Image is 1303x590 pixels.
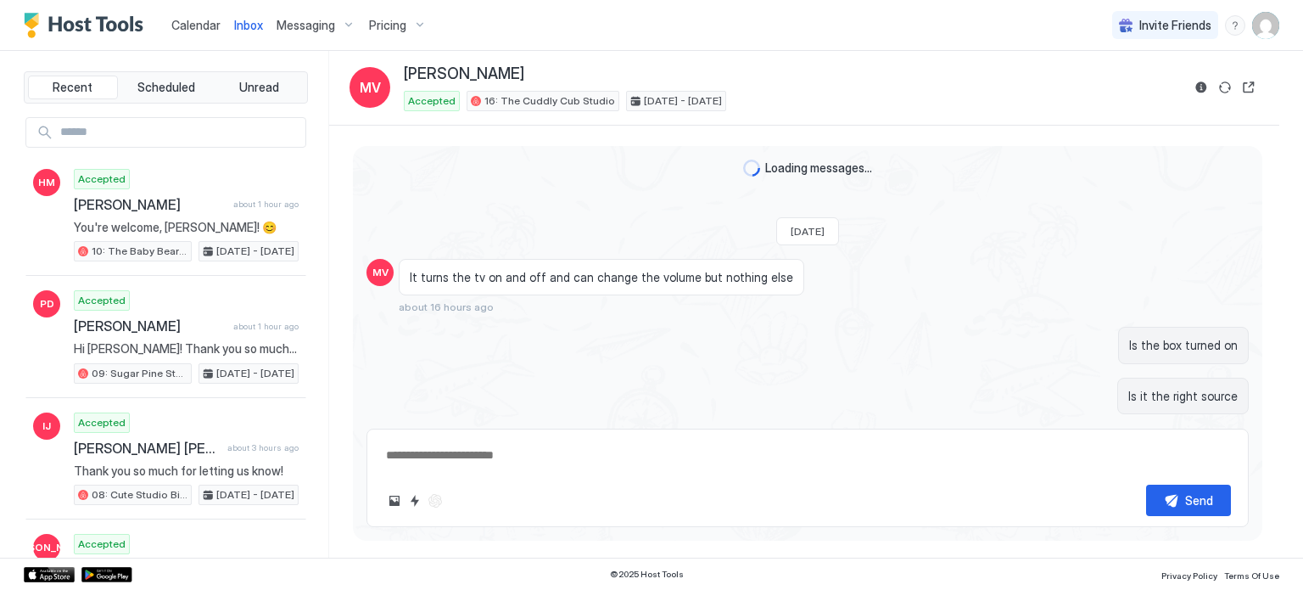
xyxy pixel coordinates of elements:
button: Quick reply [405,491,425,511]
span: Calendar [171,18,221,32]
button: Reservation information [1191,77,1211,98]
button: Recent [28,76,118,99]
a: Inbox [234,16,263,34]
span: Accepted [78,171,126,187]
a: Terms Of Use [1224,565,1279,583]
div: Send [1185,492,1213,509]
span: about 1 hour ago [233,199,299,210]
span: Scheduled [137,80,195,95]
span: Accepted [78,293,126,308]
span: [PERSON_NAME] [74,196,226,213]
span: Accepted [408,93,456,109]
span: Hi [PERSON_NAME]! Thank you so much for letting us know. We're happy to hear you enjoyed your sta... [74,341,299,357]
span: Inbox [234,18,263,32]
span: It turns the tv on and off and can change the volume but nothing else [410,270,793,285]
span: Recent [53,80,92,95]
span: Accepted [78,537,126,552]
span: [DATE] [791,225,825,238]
span: [PERSON_NAME] [5,540,89,555]
span: about 16 hours ago [399,301,494,313]
span: 16: The Cuddly Cub Studio [484,93,615,109]
button: Sync reservation [1215,77,1235,98]
div: menu [1225,15,1245,36]
span: 10: The Baby Bear Pet Friendly Studio [92,244,187,259]
span: 09: Sugar Pine Studio at [GEOGRAPHIC_DATA] [92,366,187,381]
span: Terms Of Use [1224,570,1279,581]
span: You're welcome, [PERSON_NAME]! 😊 [74,220,299,235]
div: loading [743,160,760,177]
span: [DATE] - [DATE] [644,93,722,109]
button: Open reservation [1239,77,1259,98]
span: [DATE] - [DATE] [216,487,294,503]
span: [PERSON_NAME] [74,317,226,334]
span: [PERSON_NAME] [PERSON_NAME] [74,440,221,457]
span: MV [372,265,389,280]
a: Privacy Policy [1161,565,1217,583]
span: Is it the right source [1128,389,1238,404]
span: 08: Cute Studio Bike to Beach [92,487,187,503]
button: Send [1146,485,1231,516]
span: Pricing [369,18,406,33]
div: tab-group [24,71,308,104]
span: about 3 hours ago [227,442,299,453]
span: Is the box turned on [1129,338,1238,353]
span: Loading messages... [765,160,872,176]
span: about 1 hour ago [233,321,299,332]
button: Unread [214,76,304,99]
a: App Store [24,567,75,582]
span: Privacy Policy [1161,570,1217,581]
span: Accepted [78,415,126,430]
span: [PERSON_NAME] [404,65,524,84]
div: User profile [1252,12,1279,39]
span: IJ [42,419,51,434]
span: [DATE] - [DATE] [216,244,294,259]
a: Google Play Store [81,567,132,582]
span: [DATE] - [DATE] [216,366,294,381]
span: PD [40,296,54,312]
span: Unread [239,80,279,95]
span: Thank you so much for letting us know! [74,464,299,479]
input: Input Field [53,118,305,147]
span: MV [360,77,381,98]
a: Calendar [171,16,221,34]
span: Messaging [277,18,335,33]
span: Invite Friends [1139,18,1211,33]
a: Host Tools Logo [24,13,151,38]
button: Upload image [384,491,405,511]
span: HM [38,175,55,190]
button: Scheduled [121,76,211,99]
span: © 2025 Host Tools [610,569,684,580]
